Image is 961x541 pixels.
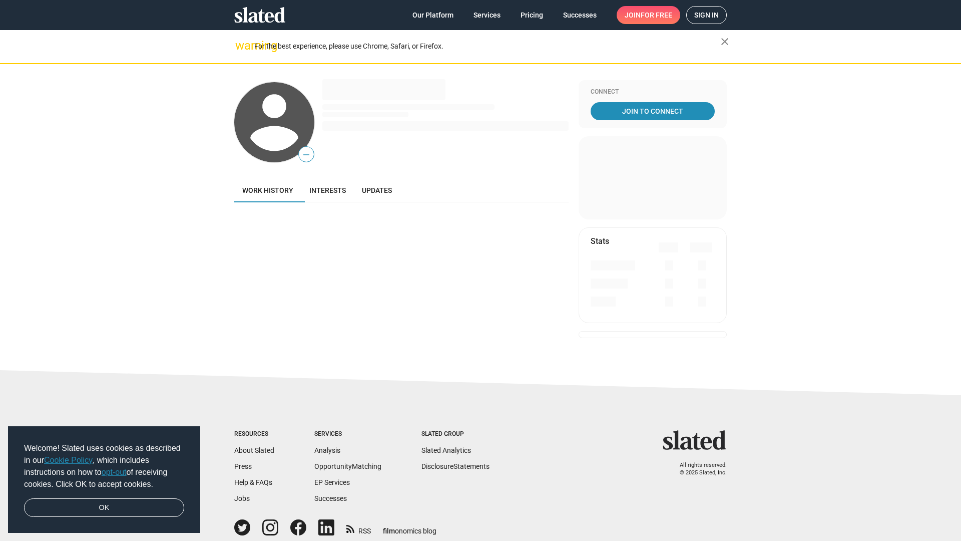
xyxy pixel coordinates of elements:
[719,36,731,48] mat-icon: close
[617,6,680,24] a: Joinfor free
[234,462,252,470] a: Press
[412,6,453,24] span: Our Platform
[314,478,350,486] a: EP Services
[421,430,490,438] div: Slated Group
[242,186,293,194] span: Work history
[465,6,509,24] a: Services
[235,40,247,52] mat-icon: warning
[591,88,715,96] div: Connect
[346,520,371,536] a: RSS
[383,518,436,536] a: filmonomics blog
[314,430,381,438] div: Services
[521,6,543,24] span: Pricing
[563,6,597,24] span: Successes
[314,446,340,454] a: Analysis
[44,456,93,464] a: Cookie Policy
[421,462,490,470] a: DisclosureStatements
[421,446,471,454] a: Slated Analytics
[383,527,395,535] span: film
[555,6,605,24] a: Successes
[24,498,184,517] a: dismiss cookie message
[513,6,551,24] a: Pricing
[234,494,250,502] a: Jobs
[234,478,272,486] a: Help & FAQs
[686,6,727,24] a: Sign in
[309,186,346,194] span: Interests
[314,462,381,470] a: OpportunityMatching
[102,468,127,476] a: opt-out
[473,6,501,24] span: Services
[404,6,461,24] a: Our Platform
[593,102,713,120] span: Join To Connect
[362,186,392,194] span: Updates
[234,446,274,454] a: About Slated
[591,236,609,246] mat-card-title: Stats
[354,178,400,202] a: Updates
[299,148,314,161] span: —
[641,6,672,24] span: for free
[591,102,715,120] a: Join To Connect
[625,6,672,24] span: Join
[254,40,721,53] div: For the best experience, please use Chrome, Safari, or Firefox.
[669,462,727,476] p: All rights reserved. © 2025 Slated, Inc.
[314,494,347,502] a: Successes
[694,7,719,24] span: Sign in
[234,178,301,202] a: Work history
[301,178,354,202] a: Interests
[8,426,200,533] div: cookieconsent
[24,442,184,490] span: Welcome! Slated uses cookies as described in our , which includes instructions on how to of recei...
[234,430,274,438] div: Resources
